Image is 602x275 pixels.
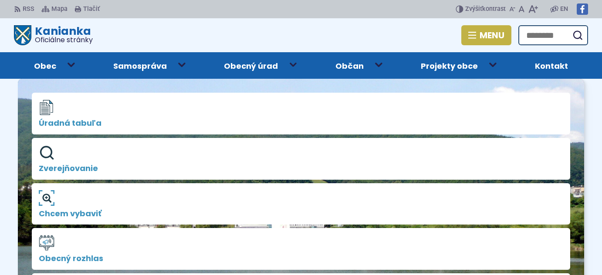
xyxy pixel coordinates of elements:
[39,254,563,263] span: Obecný rozhlas
[560,4,568,14] span: EN
[32,228,570,270] a: Obecný rozhlas
[31,26,93,44] h1: Kanianka
[480,32,504,39] span: Menu
[369,56,389,73] button: Otvoriť podmenu pre
[83,6,100,13] span: Tlačiť
[401,52,497,79] a: Projekty obce
[421,52,478,79] span: Projekty obce
[577,3,588,15] img: Prejsť na Facebook stránku
[283,56,303,73] button: Otvoriť podmenu pre
[558,4,570,14] a: EN
[483,56,503,73] button: Otvoriť podmenu pre
[32,93,570,134] a: Úradná tabuľa
[34,52,56,79] span: Obec
[93,52,186,79] a: Samospráva
[14,25,31,45] img: Prejsť na domovskú stránku
[14,25,93,45] a: Logo Kanianka, prejsť na domovskú stránku.
[204,52,298,79] a: Obecný úrad
[461,25,511,45] button: Menu
[465,6,506,13] span: kontrast
[315,52,383,79] a: Občan
[39,209,563,218] span: Chcem vybaviť
[61,56,81,73] button: Otvoriť podmenu pre
[51,4,68,14] span: Mapa
[335,52,364,79] span: Občan
[535,52,568,79] span: Kontakt
[224,52,278,79] span: Obecný úrad
[32,183,570,225] a: Chcem vybaviť
[515,52,588,79] a: Kontakt
[14,52,76,79] a: Obec
[39,164,563,173] span: Zverejňovanie
[465,5,482,13] span: Zvýšiť
[172,56,192,73] button: Otvoriť podmenu pre
[39,119,563,127] span: Úradná tabuľa
[23,4,34,14] span: RSS
[35,37,93,44] span: Oficiálne stránky
[113,52,167,79] span: Samospráva
[32,138,570,180] a: Zverejňovanie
